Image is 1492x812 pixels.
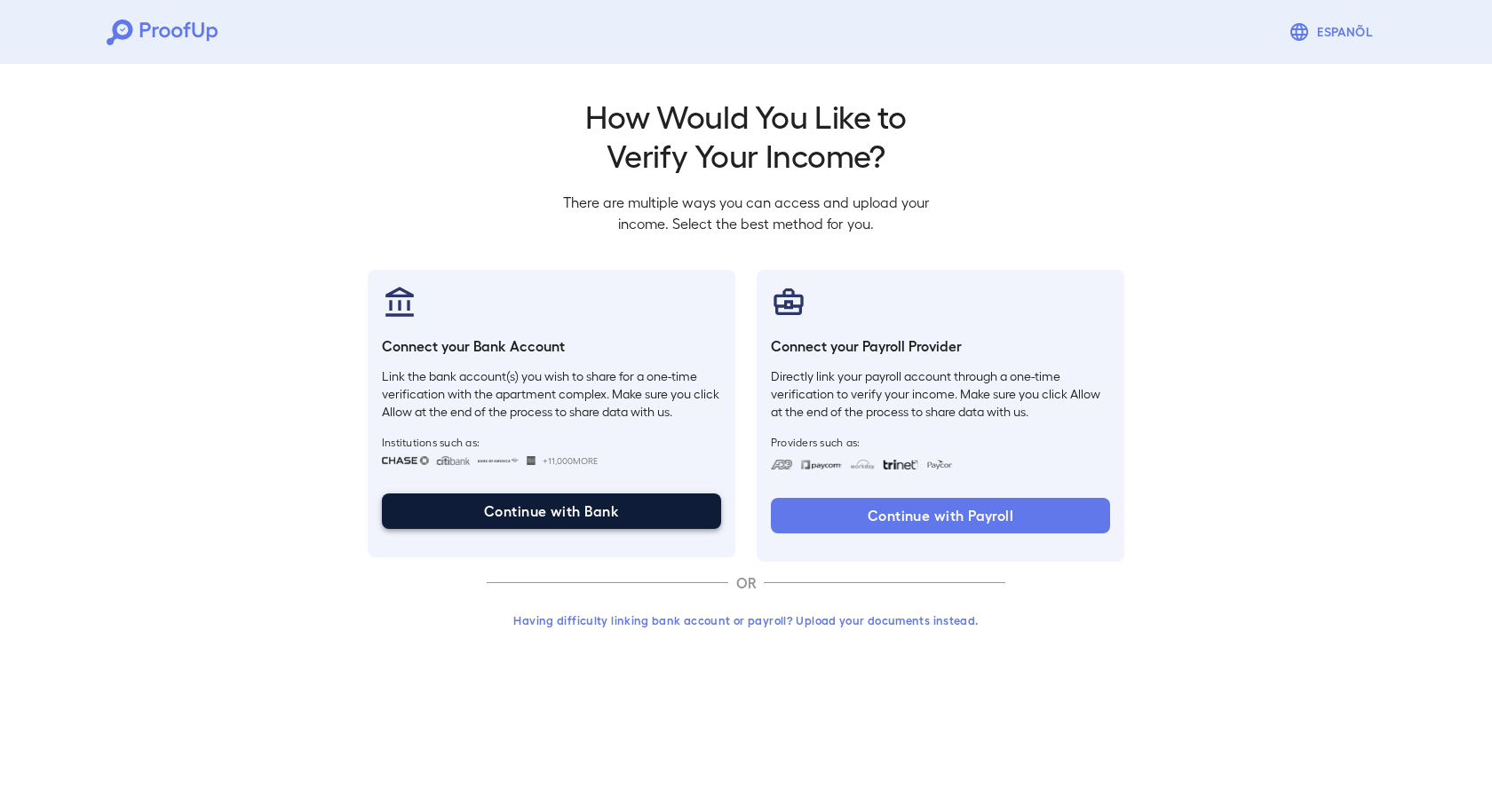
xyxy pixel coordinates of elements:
[382,335,721,357] h6: Connect your Bank Account
[728,572,764,594] p: OR
[436,456,470,465] img: citibank.svg
[382,456,429,465] img: chase.svg
[771,367,1110,421] p: Directly link your payroll account through a one-time verification to verify your income. Make su...
[543,453,598,468] span: +11,000 More
[771,460,793,469] img: adp.svg
[382,367,721,421] p: Link the bank account(s) you wish to share for a one-time verification with the apartment complex...
[925,460,953,469] img: paycon.svg
[771,284,806,319] img: payrollProvider.svg
[549,192,943,234] p: There are multiple ways you can access and upload your income. Select the best method for you.
[1282,14,1385,50] button: Espanõl
[549,96,943,174] h2: How Would You Like to Verify Your Income?
[800,460,843,469] img: paycom.svg
[382,493,721,529] button: Continue with Bank
[883,460,918,469] img: trinet.svg
[850,460,876,469] img: workday.svg
[477,456,520,465] img: bankOfAmerica.svg
[771,335,1110,357] h6: Connect your Payroll Provider
[527,456,536,465] img: wellsfargo.svg
[771,435,1110,449] span: Providers such as:
[382,284,417,319] img: bankAccount.svg
[382,435,721,449] span: Institutions such as:
[487,604,1005,636] button: Having difficulty linking bank account or payroll? Upload your documents instead.
[771,498,1110,533] button: Continue with Payroll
